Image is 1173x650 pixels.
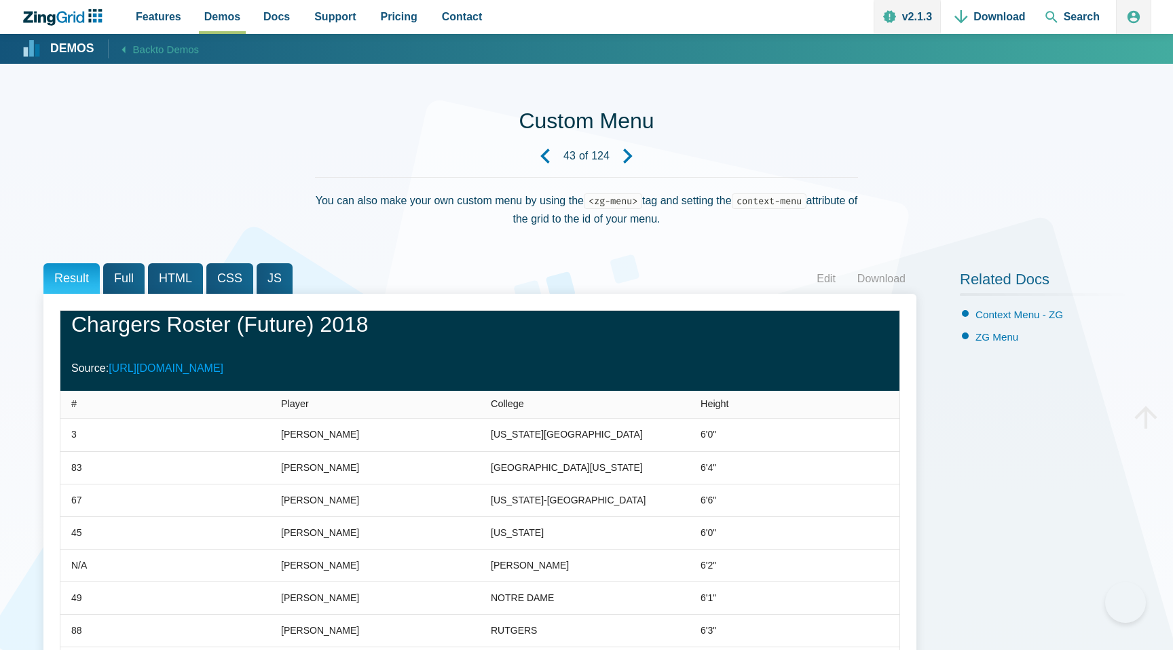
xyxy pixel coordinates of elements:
[732,193,806,209] code: context-menu
[579,151,588,161] span: of
[491,427,643,443] div: [US_STATE][GEOGRAPHIC_DATA]
[701,492,716,508] div: 6'6"
[71,427,77,443] div: 3
[591,151,610,161] strong: 124
[701,590,716,606] div: 6'1"
[281,492,359,508] div: [PERSON_NAME]
[315,177,858,242] div: You can also make your own custom menu by using the tag and setting the attribute of the grid to ...
[50,43,94,55] strong: Demos
[610,138,646,174] a: Next Demo
[206,263,253,294] span: CSS
[442,7,483,26] span: Contact
[281,459,359,476] div: [PERSON_NAME]
[43,263,100,294] span: Result
[71,524,82,541] div: 45
[263,7,290,26] span: Docs
[381,7,417,26] span: Pricing
[527,138,563,174] a: Previous Demo
[281,524,359,541] div: [PERSON_NAME]
[701,427,716,443] div: 6'0"
[701,459,716,476] div: 6'4"
[281,398,309,409] span: Player
[519,107,654,138] h1: Custom Menu
[204,7,240,26] span: Demos
[584,193,642,209] code: <zg-menu>
[281,557,359,573] div: [PERSON_NAME]
[701,557,716,573] div: 6'2"
[71,557,87,573] div: N/A
[806,269,846,289] a: Edit
[960,270,1130,296] h2: Related Docs
[563,151,576,161] strong: 43
[491,492,646,508] div: [US_STATE]-[GEOGRAPHIC_DATA]
[71,590,82,606] div: 49
[701,524,716,541] div: 6'0"
[71,492,82,508] div: 67
[701,622,716,638] div: 6'3"
[1105,582,1146,623] iframe: Toggle Customer Support
[491,557,569,573] div: [PERSON_NAME]
[103,263,145,294] span: Full
[491,622,537,638] div: RUTGERS
[71,398,77,409] span: #
[148,263,203,294] span: HTML
[22,9,109,26] a: ZingChart Logo. Click to return to the homepage
[71,459,82,476] div: 83
[71,622,82,638] div: 88
[491,459,643,476] div: [GEOGRAPHIC_DATA][US_STATE]
[491,524,544,541] div: [US_STATE]
[136,7,181,26] span: Features
[108,39,200,58] a: Backto Demos
[975,309,1063,320] a: Context Menu - ZG
[155,43,199,55] span: to Demos
[281,427,359,443] div: [PERSON_NAME]
[975,331,1018,343] a: ZG Menu
[491,398,524,409] span: College
[71,311,889,341] h1: Chargers Roster (Future) 2018
[109,362,223,374] a: [URL][DOMAIN_NAME]
[846,269,916,289] a: Download
[133,41,200,58] span: Back
[257,263,293,294] span: JS
[71,359,889,377] p: Source:
[281,590,359,606] div: [PERSON_NAME]
[314,7,356,26] span: Support
[281,622,359,638] div: [PERSON_NAME]
[491,590,554,606] div: NOTRE DAME
[23,41,94,58] a: Demos
[701,398,729,409] span: Height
